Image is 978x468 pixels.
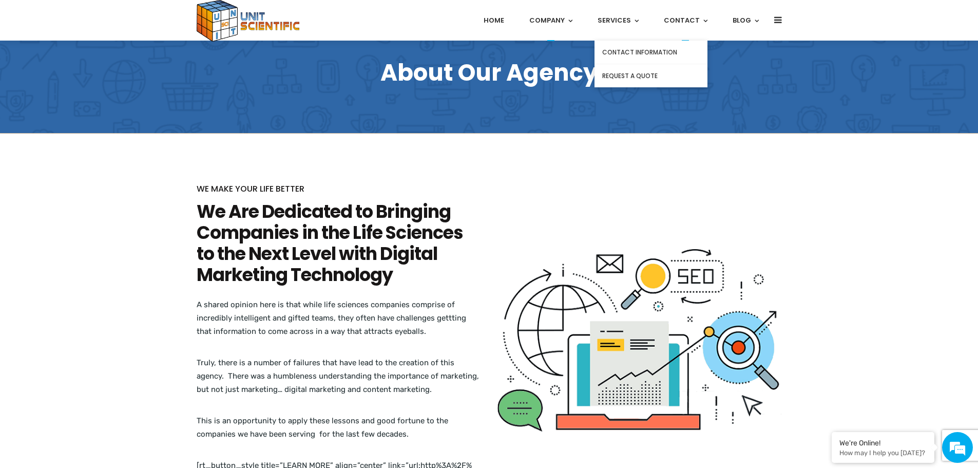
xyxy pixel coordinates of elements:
[35,236,182,254] span: I'm an existing customer and need help
[197,414,482,441] p: This is an opportunity to apply these lessons and good fortune to the companies we have been serv...
[197,201,482,285] h1: We Are Dedicated to Bringing Companies in the Life Sciences to the Next Level with Digital Market...
[76,214,182,231] span: I'm new here, just browsing
[60,182,73,193] em: Wave
[839,439,927,447] div: We're Online!
[5,299,196,335] textarea: Type your message and hit 'Enter'
[197,356,482,396] p: Truly, there is a number of failures that have lead to the creation of this agency. There was a h...
[839,449,927,457] p: How may I help you today?
[595,41,707,64] a: Contact Information
[168,5,193,30] div: Minimize live chat window
[595,64,707,87] a: Request a Quote
[197,182,482,196] h6: WE MAKE YOUR LIFE BETTER
[13,178,181,198] div: 1:48 AM
[197,59,782,87] p: About Our Agency
[69,51,188,65] div: UnitSci Bot Online
[93,259,182,276] span: I want a product demo
[69,65,188,77] div: Customer facing
[497,249,782,432] img: About-Dynamic-Image
[197,298,482,338] p: A shared opinion here is that while life sciences companies comprise of incredibly intelligent an...
[11,57,27,72] div: Navigation go back
[21,182,174,194] span: Hello there! Looking for anything specific?
[17,166,72,174] div: UnitSci Bot Online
